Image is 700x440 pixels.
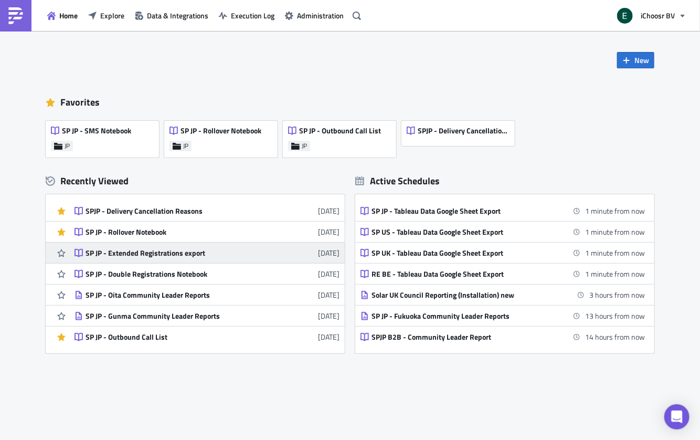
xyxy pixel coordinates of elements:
a: SP UK - Tableau Data Google Sheet Export1 minute from now [360,243,645,263]
a: SP JP - Fukuoka Community Leader Reports13 hours from now [360,306,645,326]
a: Solar UK Council Reporting (Installation) new3 hours from now [360,285,645,305]
time: 2025-09-16 12:00 [585,268,645,279]
button: Explore [83,7,130,24]
a: SP US - Tableau Data Google Sheet Export1 minute from now [360,222,645,242]
span: Explore [100,10,124,21]
span: SP JP - Rollover Notebook [181,126,261,135]
a: SP JP - Extended Registrations export[DATE] [75,243,340,263]
span: iChoosr BV [641,10,675,21]
div: SP JP - Tableau Data Google Sheet Export [372,206,555,216]
div: Open Intercom Messenger [664,404,690,429]
time: 2025-09-17 02:00 [585,331,645,342]
time: 2025-09-08T12:00:08Z [318,268,340,279]
span: SP JP - SMS Notebook [62,126,131,135]
time: 2025-09-11T07:04:04Z [318,247,340,258]
span: JP [65,142,70,150]
time: 2025-09-04T12:56:04Z [318,289,340,300]
time: 2025-09-12T09:10:25Z [318,205,340,216]
a: SPJP B2B - Community Leader Report14 hours from now [360,327,645,347]
span: Administration [297,10,344,21]
time: 2025-08-18T10:51:24Z [318,331,340,342]
a: SPJP - Delivery Cancellation Reasons [401,116,520,158]
a: SP JP - Oita Community Leader Reports[DATE] [75,285,340,305]
span: New [634,55,649,66]
button: Home [42,7,83,24]
span: JP [302,142,307,150]
time: 2025-09-16 12:00 [585,205,645,216]
span: Execution Log [231,10,274,21]
img: Avatar [616,7,634,25]
button: iChoosr BV [611,4,692,27]
div: Active Schedules [355,175,440,187]
div: SPJP B2B - Community Leader Report [372,332,555,342]
span: JP [183,142,188,150]
a: RE BE - Tableau Data Google Sheet Export1 minute from now [360,264,645,284]
a: SP JP - Rollover NotebookJP [164,116,283,158]
a: SPJP - Delivery Cancellation Reasons[DATE] [75,201,340,221]
div: SP JP - Oita Community Leader Reports [86,290,269,300]
div: SP UK - Tableau Data Google Sheet Export [372,248,555,258]
a: SP JP - Outbound Call ListJP [283,116,401,158]
button: Administration [280,7,349,24]
time: 2025-09-17 01:00 [585,310,645,321]
a: SP JP - SMS NotebookJP [46,116,164,158]
div: Recently Viewed [46,173,345,189]
span: Home [59,10,78,21]
div: Solar UK Council Reporting (Installation) new [372,290,555,300]
a: SP JP - Rollover Notebook[DATE] [75,222,340,242]
div: RE BE - Tableau Data Google Sheet Export [372,269,555,279]
time: 2025-09-16 15:00 [589,289,645,300]
span: Data & Integrations [147,10,208,21]
div: SPJP - Delivery Cancellation Reasons [86,206,269,216]
time: 2025-09-12T07:31:16Z [318,226,340,237]
div: SP JP - Gunma Community Leader Reports [86,311,269,321]
span: SPJP - Delivery Cancellation Reasons [418,126,509,135]
div: SP JP - Extended Registrations export [86,248,269,258]
time: 2025-09-16 12:00 [585,226,645,237]
button: Data & Integrations [130,7,214,24]
button: New [617,52,654,68]
img: PushMetrics [7,7,24,24]
div: SP JP - Fukuoka Community Leader Reports [372,311,555,321]
div: SP JP - Rollover Notebook [86,227,269,237]
a: SP JP - Gunma Community Leader Reports[DATE] [75,306,340,326]
time: 2025-09-16 12:00 [585,247,645,258]
a: SP JP - Outbound Call List[DATE] [75,327,340,347]
span: SP JP - Outbound Call List [299,126,381,135]
a: SP JP - Double Registrations Notebook[DATE] [75,264,340,284]
div: SP JP - Outbound Call List [86,332,269,342]
time: 2025-09-04T12:45:05Z [318,310,340,321]
a: SP JP - Tableau Data Google Sheet Export1 minute from now [360,201,645,221]
button: Execution Log [214,7,280,24]
div: SP JP - Double Registrations Notebook [86,269,269,279]
div: SP US - Tableau Data Google Sheet Export [372,227,555,237]
div: Favorites [46,95,654,110]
